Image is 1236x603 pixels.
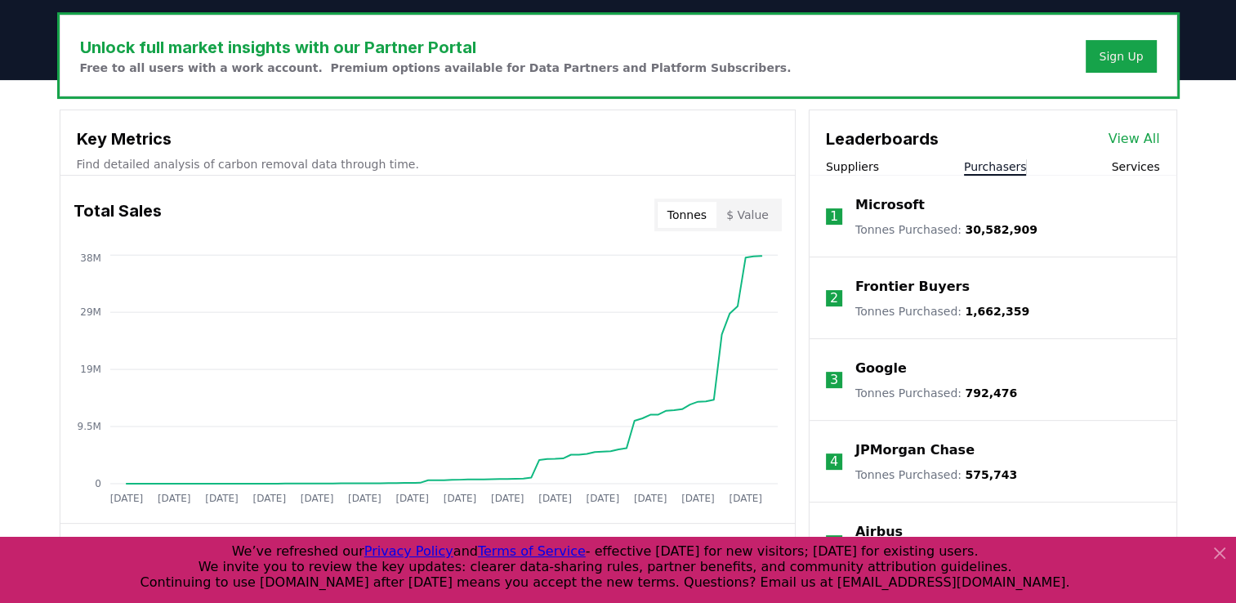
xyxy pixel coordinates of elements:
tspan: [DATE] [348,493,382,504]
p: 2 [830,288,838,308]
tspan: [DATE] [538,493,572,504]
button: Sign Up [1086,40,1156,73]
tspan: [DATE] [109,493,143,504]
tspan: [DATE] [443,493,476,504]
a: View All [1109,129,1160,149]
tspan: [DATE] [395,493,429,504]
button: Tonnes [658,202,716,228]
tspan: [DATE] [634,493,667,504]
a: Frontier Buyers [855,277,970,297]
a: Google [855,359,907,378]
h3: Unlock full market insights with our Partner Portal [80,35,792,60]
p: Find detailed analysis of carbon removal data through time. [77,156,779,172]
button: Services [1111,159,1159,175]
p: 4 [830,452,838,471]
button: Purchasers [964,159,1027,175]
tspan: [DATE] [681,493,715,504]
span: 792,476 [965,386,1017,400]
button: Suppliers [826,159,879,175]
tspan: [DATE] [300,493,333,504]
span: 30,582,909 [965,223,1037,236]
a: Microsoft [855,195,925,215]
p: Tonnes Purchased : [855,385,1017,401]
span: 1,662,359 [965,305,1029,318]
tspan: 0 [95,478,101,489]
h3: Leaderboards [826,127,939,151]
p: 5 [830,534,838,553]
button: $ Value [716,202,779,228]
tspan: 19M [80,364,101,375]
tspan: 38M [80,252,101,264]
tspan: 9.5M [77,421,100,432]
a: Airbus [855,522,903,542]
tspan: [DATE] [586,493,619,504]
h3: Key Metrics [77,127,779,151]
p: Free to all users with a work account. Premium options available for Data Partners and Platform S... [80,60,792,76]
tspan: [DATE] [729,493,762,504]
tspan: [DATE] [491,493,524,504]
span: 575,743 [965,468,1017,481]
p: Tonnes Purchased : [855,303,1029,319]
p: Tonnes Purchased : [855,467,1017,483]
p: Tonnes Purchased : [855,221,1037,238]
tspan: [DATE] [205,493,239,504]
h3: Total Sales [74,199,162,231]
tspan: [DATE] [157,493,190,504]
tspan: [DATE] [252,493,286,504]
a: JPMorgan Chase [855,440,975,460]
tspan: 29M [80,306,101,318]
p: 1 [830,207,838,226]
a: Sign Up [1099,48,1143,65]
p: 3 [830,370,838,390]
